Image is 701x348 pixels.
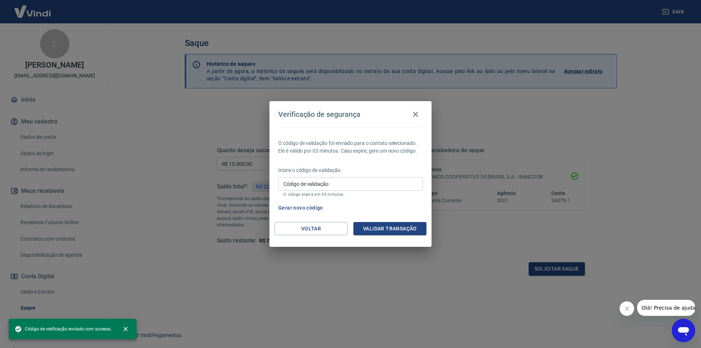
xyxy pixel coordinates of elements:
iframe: Mensagem da empresa [637,300,695,316]
button: close [118,321,134,337]
p: O código expira em 03 minutos. [283,192,418,197]
button: Voltar [275,222,348,236]
p: O código de validação foi enviado para o contato selecionado. Ele é válido por 03 minutos. Caso e... [278,139,423,155]
iframe: Botão para abrir a janela de mensagens [672,319,695,342]
h4: Verificação de segurança [278,110,360,119]
span: Código de verificação enviado com sucesso. [15,325,112,333]
iframe: Fechar mensagem [620,301,634,316]
p: Insira o código de validação [278,167,423,174]
span: Olá! Precisa de ajuda? [4,5,61,11]
button: Gerar novo código [275,201,326,215]
button: Validar transação [353,222,426,236]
